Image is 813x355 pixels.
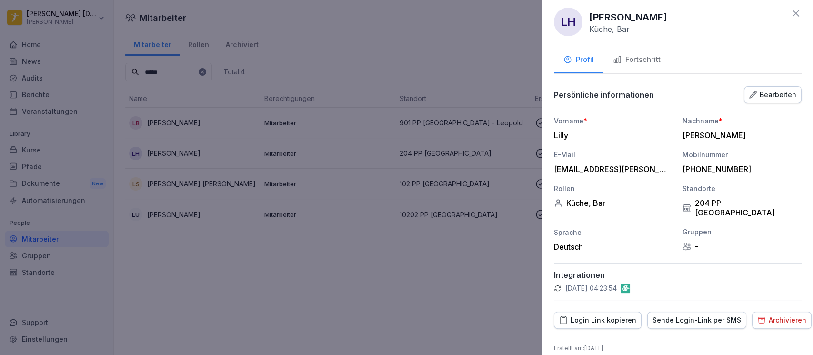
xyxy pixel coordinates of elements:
p: Küche, Bar [589,24,630,34]
div: [EMAIL_ADDRESS][PERSON_NAME][DOMAIN_NAME] [554,164,668,174]
div: E-Mail [554,150,673,160]
div: - [683,242,802,251]
div: Rollen [554,183,673,193]
div: Bearbeiten [749,90,796,100]
div: Fortschritt [613,54,661,65]
div: Profil [563,54,594,65]
div: [PHONE_NUMBER] [683,164,797,174]
button: Bearbeiten [744,86,802,103]
p: Persönliche informationen [554,90,654,100]
button: Fortschritt [603,48,670,73]
div: Lilly [554,131,668,140]
div: [PERSON_NAME] [683,131,797,140]
p: Integrationen [554,270,802,280]
button: Sende Login-Link per SMS [647,312,746,329]
p: Erstellt am : [DATE] [554,344,802,353]
div: Standorte [683,183,802,193]
button: Profil [554,48,603,73]
p: [DATE] 04:23:54 [565,284,617,293]
button: Login Link kopieren [554,312,642,329]
div: Küche, Bar [554,198,673,208]
div: Sprache [554,227,673,237]
div: Vorname [554,116,673,126]
div: Login Link kopieren [559,315,636,325]
div: Archivieren [757,315,806,325]
img: gastromatic.png [621,284,630,293]
div: Nachname [683,116,802,126]
div: Gruppen [683,227,802,237]
div: Sende Login-Link per SMS [652,315,741,325]
div: LH [554,8,582,36]
div: Mobilnummer [683,150,802,160]
div: Deutsch [554,242,673,252]
div: 204 PP [GEOGRAPHIC_DATA] [683,198,802,217]
button: Archivieren [752,312,812,329]
p: [PERSON_NAME] [589,10,667,24]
